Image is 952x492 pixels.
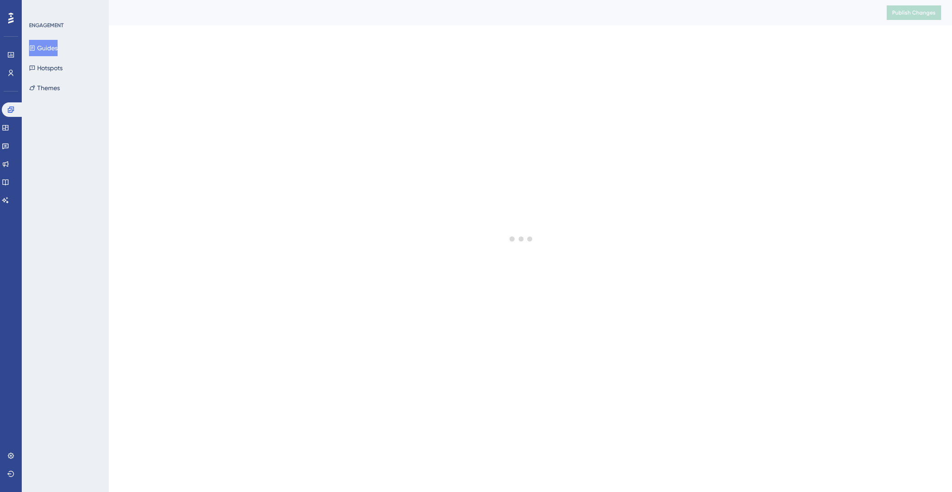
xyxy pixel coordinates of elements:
button: Guides [29,40,58,56]
div: ENGAGEMENT [29,22,63,29]
span: Publish Changes [892,9,936,16]
button: Themes [29,80,60,96]
button: Publish Changes [887,5,941,20]
button: Hotspots [29,60,63,76]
